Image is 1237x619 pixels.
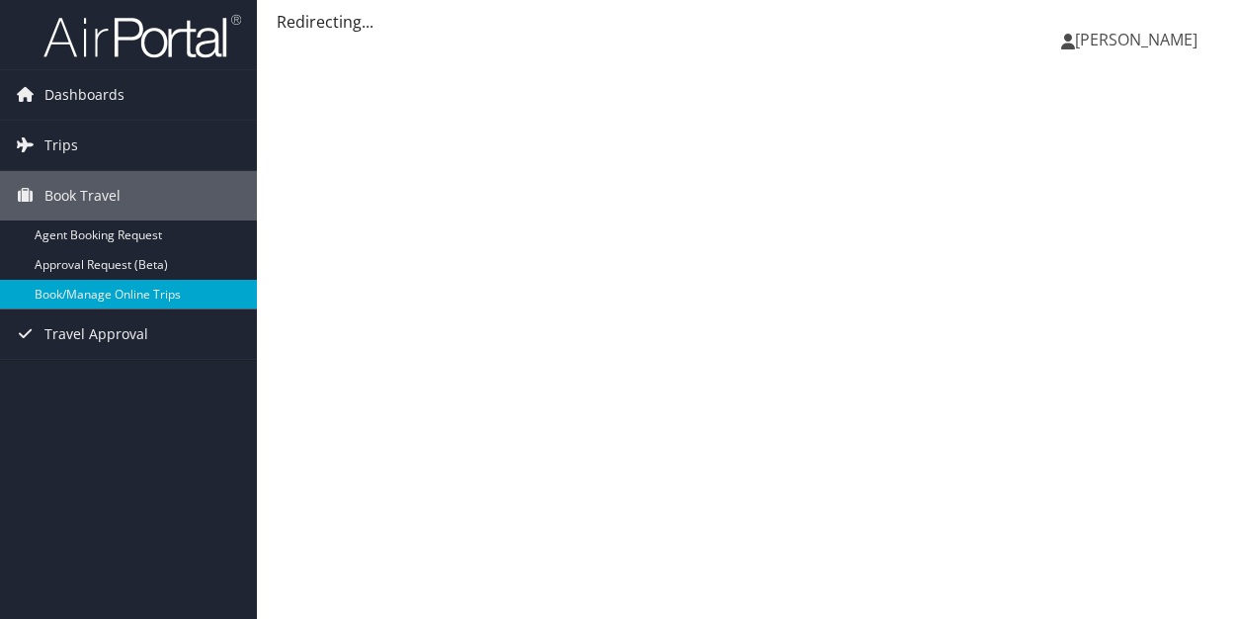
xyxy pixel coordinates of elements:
a: [PERSON_NAME] [1061,10,1217,69]
span: Travel Approval [44,309,148,359]
div: Redirecting... [277,10,1217,34]
span: [PERSON_NAME] [1075,29,1197,50]
span: Dashboards [44,70,124,120]
span: Book Travel [44,171,121,221]
span: Trips [44,121,78,170]
img: airportal-logo.png [43,13,241,59]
